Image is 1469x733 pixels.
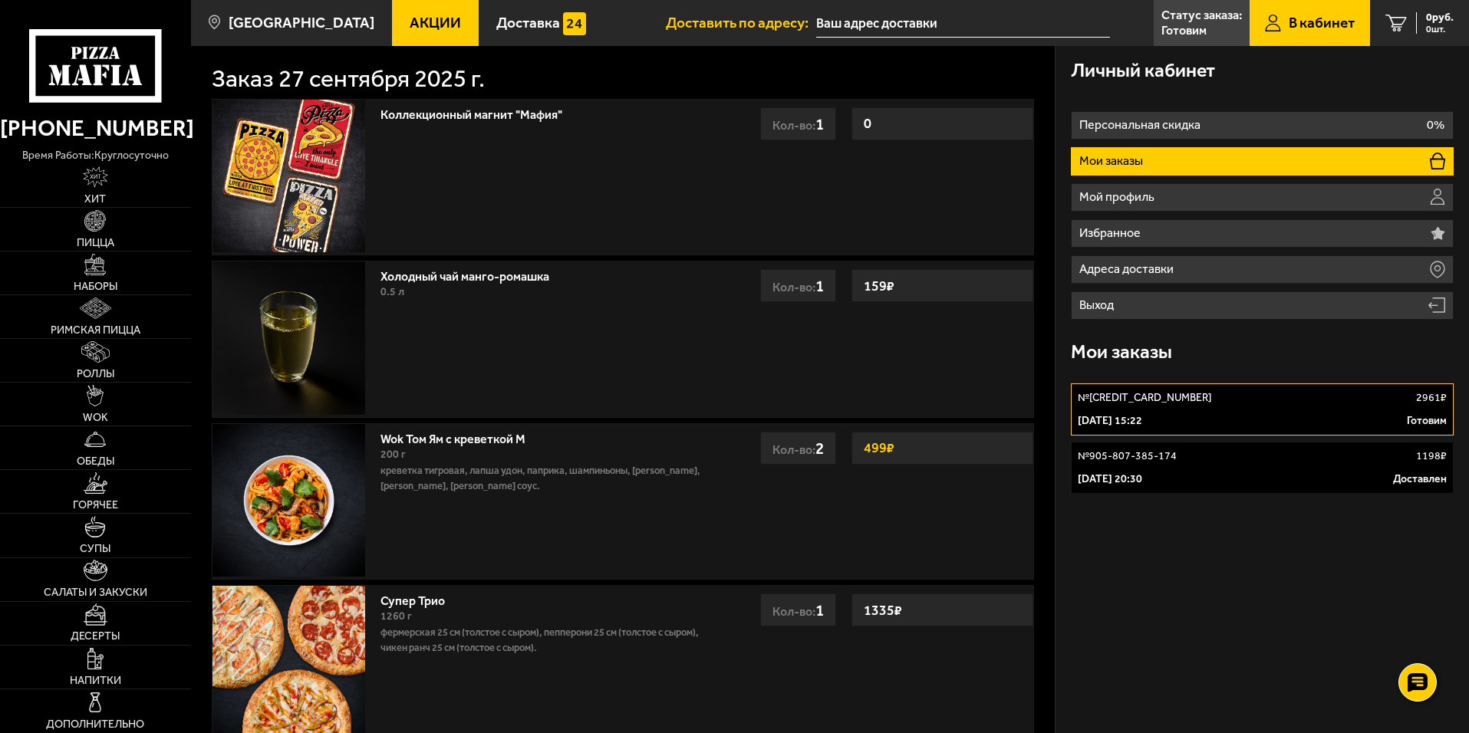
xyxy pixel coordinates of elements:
h3: Мои заказы [1071,343,1172,362]
span: Римская пицца [51,325,140,336]
div: Кол-во: [760,432,836,465]
span: Доставка [496,15,560,30]
div: Кол-во: [760,107,836,140]
span: [GEOGRAPHIC_DATA] [229,15,374,30]
a: №[CREDIT_CARD_NUMBER]2961₽[DATE] 15:22Готовим [1071,383,1454,436]
a: №905-807-385-1741198₽[DATE] 20:30Доставлен [1071,442,1454,494]
span: 1 [815,114,824,133]
span: 0.5 л [380,285,404,298]
p: Доставлен [1393,472,1447,487]
strong: 159 ₽ [860,271,898,301]
span: Супы [80,544,110,554]
p: Выход [1079,299,1118,311]
p: 0% [1427,119,1444,131]
span: 1 [815,600,824,620]
span: 200 г [380,448,406,461]
p: Мои заказы [1079,155,1147,167]
h1: Заказ 27 сентября 2025 г. [212,67,485,91]
div: Кол-во: [760,269,836,302]
span: Доставить по адресу: [666,15,816,30]
a: Холодный чай манго-ромашка [380,265,565,284]
span: Напитки [70,675,121,686]
a: Wok Том Ям с креветкой M [380,427,541,446]
p: Адреса доставки [1079,263,1178,275]
span: Дополнительно [46,719,144,730]
p: [DATE] 20:30 [1078,472,1142,487]
span: Обеды [77,456,114,467]
span: WOK [83,413,108,423]
p: № 905-807-385-174 [1078,449,1177,464]
p: Избранное [1079,227,1145,239]
h3: Личный кабинет [1071,61,1215,81]
div: Кол-во: [760,593,836,626]
strong: 499 ₽ [860,433,898,462]
span: Пицца [77,238,114,248]
span: 0 руб. [1426,12,1454,23]
p: Готовим [1161,25,1207,37]
span: Наборы [74,281,117,292]
span: Акции [410,15,461,30]
span: Десерты [71,631,120,642]
input: Ваш адрес доставки [816,9,1110,38]
strong: 1335 ₽ [860,596,906,625]
strong: 0 [860,109,875,138]
span: Хит [84,194,106,205]
p: № [CREDIT_CARD_NUMBER] [1078,390,1211,406]
p: 1198 ₽ [1416,449,1447,464]
span: В кабинет [1289,15,1355,30]
span: Салаты и закуски [44,587,147,598]
p: Статус заказа: [1161,9,1242,21]
span: 0 шт. [1426,25,1454,34]
span: 2 [815,439,824,458]
a: Супер Трио [380,589,460,608]
a: Коллекционный магнит "Мафия" [380,103,578,122]
p: Персональная скидка [1079,119,1204,131]
p: креветка тигровая, лапша удон, паприка, шампиньоны, [PERSON_NAME], [PERSON_NAME], [PERSON_NAME] с... [380,463,716,494]
span: 1 [815,276,824,295]
span: 1260 г [380,610,412,623]
img: 15daf4d41897b9f0e9f617042186c801.svg [563,12,586,35]
p: [DATE] 15:22 [1078,413,1142,429]
span: Роллы [77,369,114,380]
p: Фермерская 25 см (толстое с сыром), Пепперони 25 см (толстое с сыром), Чикен Ранч 25 см (толстое ... [380,625,716,656]
span: Горячее [73,500,118,511]
p: Мой профиль [1079,191,1158,203]
p: Готовим [1407,413,1447,429]
p: 2961 ₽ [1416,390,1447,406]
